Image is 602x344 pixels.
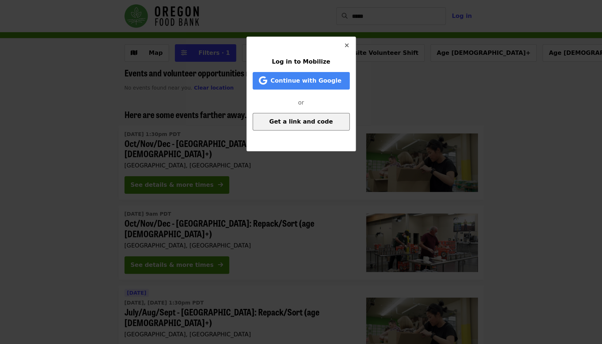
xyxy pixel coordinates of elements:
[271,77,341,84] span: Continue with Google
[269,118,333,125] span: Get a link and code
[298,99,304,106] span: or
[345,42,349,49] i: times icon
[338,37,356,54] button: Close
[253,72,350,90] button: Continue with Google
[253,113,350,131] button: Get a link and code
[272,58,330,65] span: Log in to Mobilize
[259,75,267,86] i: google icon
